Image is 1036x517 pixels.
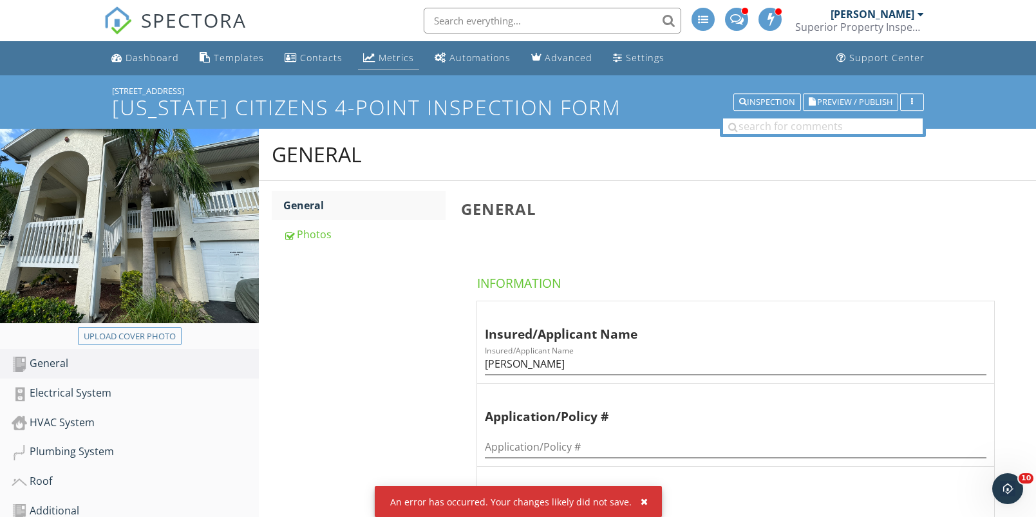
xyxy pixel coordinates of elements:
input: Search everything... [424,8,681,33]
div: Actual Year Built [485,472,961,509]
a: SPECTORA [104,17,247,44]
input: Insured/Applicant Name [485,353,986,375]
input: search for comments [723,118,923,134]
div: Superior Property Inspections LLC [795,21,924,33]
a: Dashboard [106,46,184,70]
div: Inspection [739,98,795,107]
a: Advanced [526,46,598,70]
div: Advanced [545,52,592,64]
a: Settings [608,46,670,70]
div: [STREET_ADDRESS] [112,86,925,96]
div: Insured/Applicant Name [485,306,961,344]
h4: Information [477,270,999,292]
button: Upload cover photo [78,327,182,345]
div: Dashboard [126,52,179,64]
div: Roof [12,473,259,490]
button: Inspection [733,93,801,111]
a: Automations (Advanced) [429,46,516,70]
div: Metrics [379,52,414,64]
a: Preview / Publish [803,95,898,107]
div: HVAC System [12,415,259,431]
div: Support Center [849,52,925,64]
input: Application/Policy # [485,437,986,458]
div: Photos [283,227,446,242]
a: Metrics [358,46,419,70]
div: General [283,198,446,213]
div: Upload cover photo [84,330,176,343]
h1: [US_STATE] Citizens 4-Point Inspection Form [112,96,925,118]
span: 10 [1019,473,1033,484]
div: Automations [449,52,511,64]
iframe: Intercom live chat [992,473,1023,504]
a: Contacts [279,46,348,70]
div: Contacts [300,52,343,64]
div: General [272,142,362,167]
img: The Best Home Inspection Software - Spectora [104,6,132,35]
a: Templates [194,46,269,70]
span: Preview / Publish [817,98,892,106]
div: Plumbing System [12,444,259,460]
div: An error has occurred. Your changes likely did not save. [375,486,662,517]
div: Settings [626,52,664,64]
div: Application/Policy # [485,389,961,426]
button: Preview / Publish [803,93,898,111]
div: [PERSON_NAME] [831,8,914,21]
a: Support Center [831,46,930,70]
a: Inspection [733,95,801,107]
div: General [12,355,259,372]
div: Electrical System [12,385,259,402]
h3: General [461,200,1015,218]
span: SPECTORA [141,6,247,33]
div: Templates [214,52,264,64]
